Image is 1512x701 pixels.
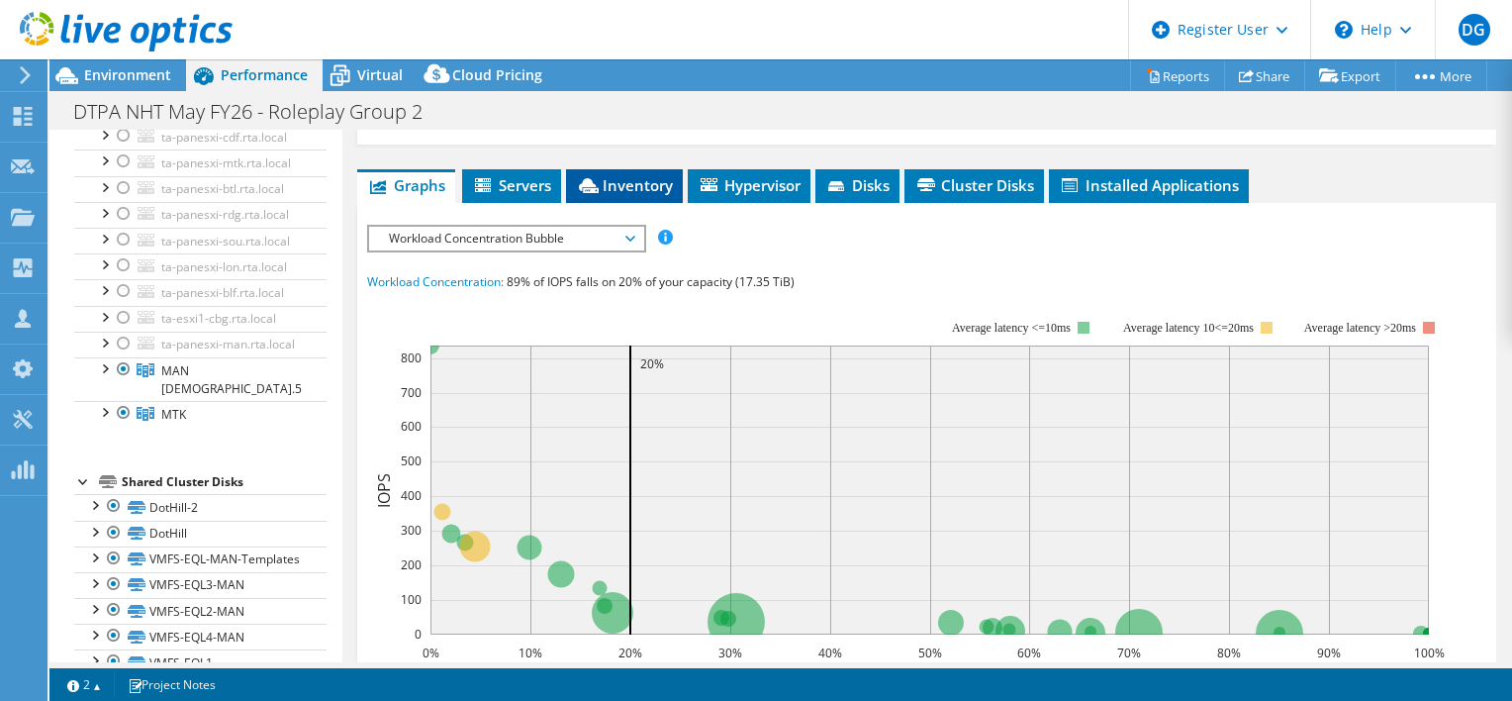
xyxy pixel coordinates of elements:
[74,401,327,427] a: MTK
[74,306,327,332] a: ta-esxi1-cbg.rta.local
[401,556,422,573] text: 200
[74,650,327,693] a: VMFS-EQL1-MAN[DEMOGRAPHIC_DATA]
[74,598,327,624] a: VMFS-EQL2-MAN
[1304,60,1396,91] a: Export
[401,522,422,539] text: 300
[825,175,890,195] span: Disks
[114,672,230,697] a: Project Notes
[472,175,551,195] span: Servers
[74,279,327,305] a: ta-panesxi-blf.rta.local
[64,101,453,123] h1: DTPA NHT May FY26 - Roleplay Group 2
[401,591,422,608] text: 100
[401,418,422,435] text: 600
[1413,645,1444,661] text: 100%
[1130,60,1225,91] a: Reports
[74,176,327,202] a: ta-panesxi-btl.rta.local
[74,332,327,357] a: ta-panesxi-man.rta.local
[1224,60,1305,91] a: Share
[373,472,395,507] text: IOPS
[401,384,422,401] text: 700
[918,645,942,661] text: 50%
[698,175,801,195] span: Hypervisor
[74,228,327,253] a: ta-panesxi-sou.rta.local
[401,452,422,469] text: 500
[519,645,542,661] text: 10%
[576,175,673,195] span: Inventory
[74,150,327,175] a: ta-panesxi-mtk.rta.local
[367,273,504,290] span: Workload Concentration:
[1303,321,1415,335] text: Average latency >20ms
[161,206,289,223] span: ta-panesxi-rdg.rta.local
[914,175,1034,195] span: Cluster Disks
[422,645,438,661] text: 0%
[74,253,327,279] a: ta-panesxi-lon.rta.local
[161,284,284,301] span: ta-panesxi-blf.rta.local
[161,154,291,171] span: ta-panesxi-mtk.rta.local
[161,310,276,327] span: ta-esxi1-cbg.rta.local
[952,321,1071,335] tspan: Average latency <=10ms
[1123,321,1254,335] tspan: Average latency 10<=20ms
[74,124,327,150] a: ta-panesxi-cdf.rta.local
[718,645,742,661] text: 30%
[74,494,327,520] a: DotHill-2
[818,645,842,661] text: 40%
[74,547,327,572] a: VMFS-EQL-MAN-Templates
[74,521,327,547] a: DotHill
[1395,60,1487,91] a: More
[161,406,186,423] span: MTK
[74,357,327,401] a: MAN 6.5
[161,129,287,146] span: ta-panesxi-cdf.rta.local
[161,336,295,352] span: ta-panesxi-man.rta.local
[357,65,403,84] span: Virtual
[1059,175,1239,195] span: Installed Applications
[1017,645,1041,661] text: 60%
[161,362,302,397] span: MAN [DEMOGRAPHIC_DATA].5
[221,65,308,84] span: Performance
[1317,645,1341,661] text: 90%
[415,626,422,643] text: 0
[618,645,642,661] text: 20%
[1335,21,1353,39] svg: \n
[401,350,422,366] text: 800
[1217,645,1241,661] text: 80%
[640,355,664,372] text: 20%
[161,180,284,197] span: ta-panesxi-btl.rta.local
[161,233,290,250] span: ta-panesxi-sou.rta.local
[74,572,327,598] a: VMFS-EQL3-MAN
[507,273,795,290] span: 89% of IOPS falls on 20% of your capacity (17.35 TiB)
[1459,14,1490,46] span: DG
[84,65,171,84] span: Environment
[379,227,633,250] span: Workload Concentration Bubble
[1117,645,1141,661] text: 70%
[161,258,287,275] span: ta-panesxi-lon.rta.local
[53,672,115,697] a: 2
[367,175,445,195] span: Graphs
[401,487,422,504] text: 400
[74,624,327,650] a: VMFS-EQL4-MAN
[122,470,327,494] div: Shared Cluster Disks
[74,202,327,228] a: ta-panesxi-rdg.rta.local
[452,65,542,84] span: Cloud Pricing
